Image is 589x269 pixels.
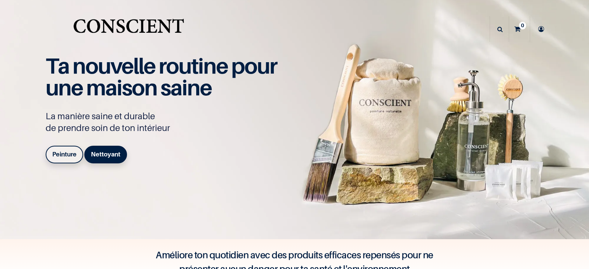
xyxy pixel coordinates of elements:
sup: 0 [519,22,526,29]
p: La manière saine et durable de prendre soin de ton intérieur [46,110,285,134]
a: Logo of Conscient [72,15,186,44]
b: Nettoyant [91,151,120,158]
b: Peinture [52,151,77,158]
a: Peinture [46,146,83,163]
img: Conscient [72,15,186,44]
a: 0 [509,16,530,42]
a: Nettoyant [84,146,127,163]
span: Ta nouvelle routine pour une maison saine [46,53,277,100]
